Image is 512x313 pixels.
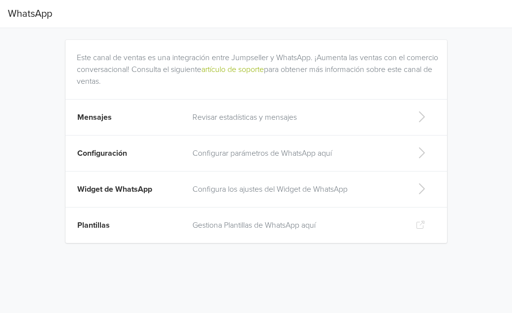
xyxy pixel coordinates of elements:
p: Configurar parámetros de WhatsApp aquí [192,147,400,159]
div: Este canal de ventas es una integración entre Jumpseller y WhatsApp. ¡Aumenta las ventas con el c... [77,40,440,87]
p: Revisar estadísticas y mensajes [192,111,400,123]
span: Configuración [77,148,127,158]
p: Gestiona Plantillas de WhatsApp aquí [192,219,400,231]
span: Mensajes [77,112,112,122]
span: WhatsApp [8,4,52,24]
p: Configura los ajustes del Widget de WhatsApp [192,183,400,195]
a: artículo de soporte [201,65,264,74]
span: Widget de WhatsApp [77,184,152,194]
span: Plantillas [77,220,110,230]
